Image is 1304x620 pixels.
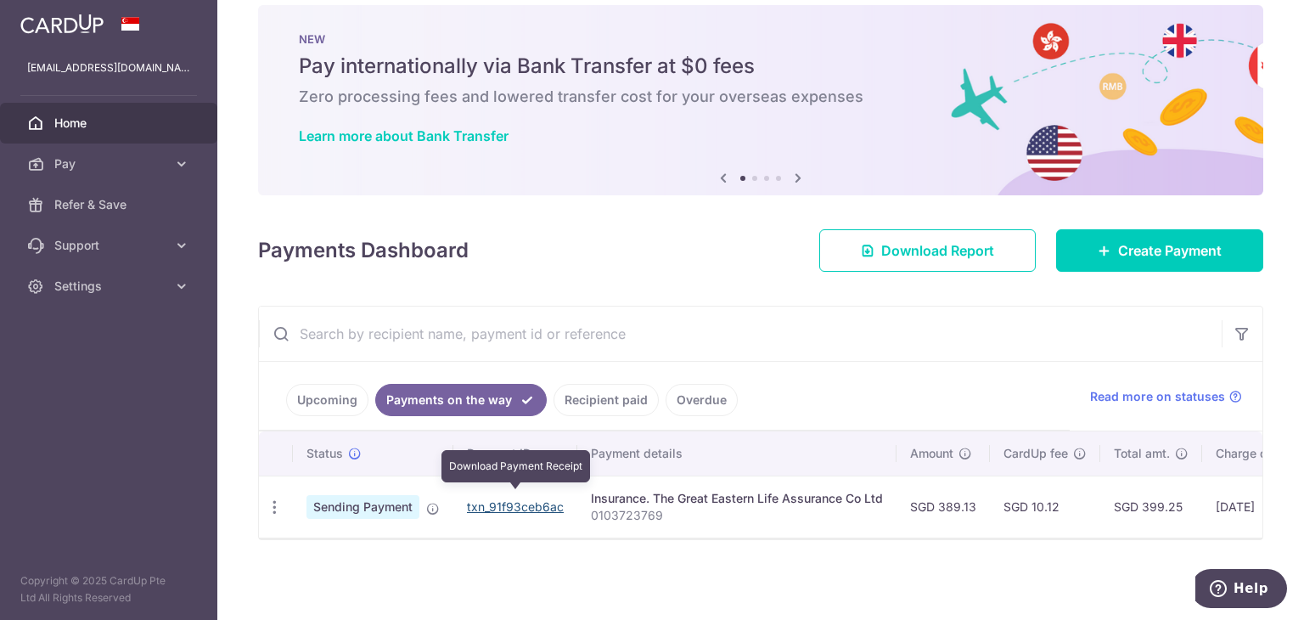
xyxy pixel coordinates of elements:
span: Total amt. [1114,445,1170,462]
span: Create Payment [1118,240,1222,261]
p: [EMAIL_ADDRESS][DOMAIN_NAME] [27,59,190,76]
span: Charge date [1216,445,1285,462]
span: Sending Payment [306,495,419,519]
span: Amount [910,445,953,462]
div: Insurance. The Great Eastern Life Assurance Co Ltd [591,490,883,507]
iframe: Opens a widget where you can find more information [1195,569,1287,612]
a: Create Payment [1056,229,1263,272]
h4: Payments Dashboard [258,235,469,266]
span: Settings [54,278,166,295]
span: CardUp fee [1003,445,1068,462]
img: Bank transfer banner [258,5,1263,195]
p: NEW [299,32,1222,46]
td: SGD 10.12 [990,476,1100,538]
a: Upcoming [286,384,368,416]
p: 0103723769 [591,507,883,524]
img: CardUp [20,14,104,34]
div: Download Payment Receipt [441,450,590,482]
a: Learn more about Bank Transfer [299,127,509,144]
a: Recipient paid [554,384,659,416]
a: Read more on statuses [1090,388,1242,405]
span: Download Report [881,240,994,261]
a: Payments on the way [375,384,547,416]
td: SGD 399.25 [1100,476,1202,538]
h5: Pay internationally via Bank Transfer at $0 fees [299,53,1222,80]
span: Status [306,445,343,462]
a: Download Report [819,229,1036,272]
th: Payment details [577,431,896,476]
a: Overdue [666,384,738,416]
th: Payment ID [453,431,577,476]
span: Pay [54,155,166,172]
span: Refer & Save [54,196,166,213]
input: Search by recipient name, payment id or reference [259,307,1222,361]
span: Read more on statuses [1090,388,1225,405]
a: txn_91f93ceb6ac [467,499,564,514]
td: SGD 389.13 [896,476,990,538]
span: Home [54,115,166,132]
span: Support [54,237,166,254]
h6: Zero processing fees and lowered transfer cost for your overseas expenses [299,87,1222,107]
